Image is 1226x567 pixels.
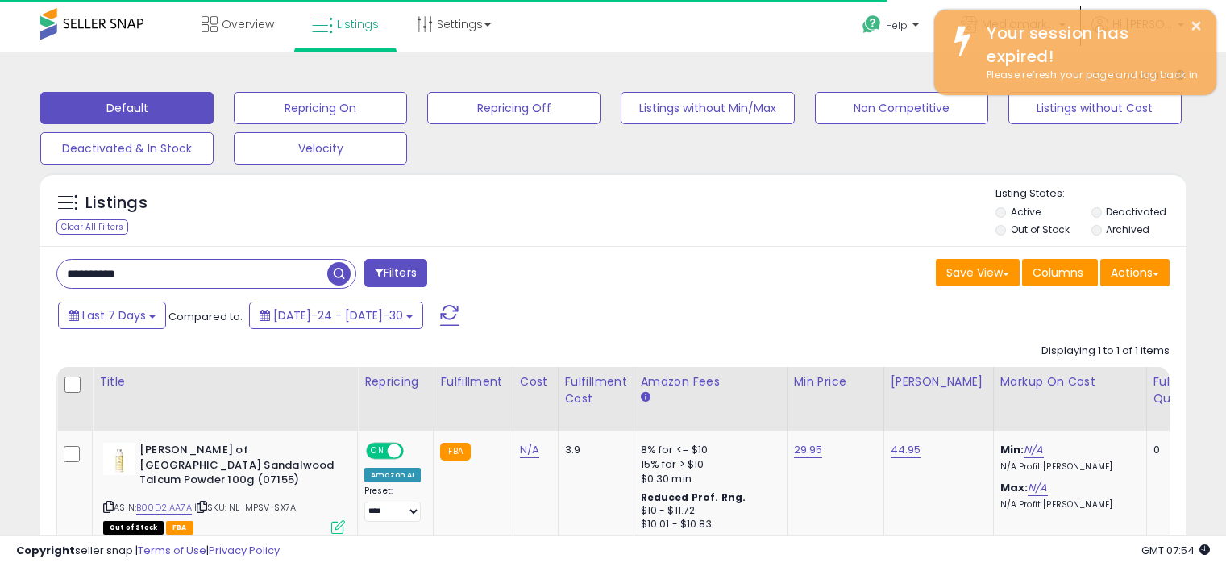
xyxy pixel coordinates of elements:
span: Help [886,19,908,32]
th: The percentage added to the cost of goods (COGS) that forms the calculator for Min & Max prices. [993,367,1146,431]
button: Velocity [234,132,407,165]
button: × [1190,16,1203,36]
button: Listings without Min/Max [621,92,794,124]
a: Terms of Use [138,543,206,558]
span: | SKU: NL-MPSV-SX7A [194,501,296,514]
div: Displaying 1 to 1 of 1 items [1041,344,1170,359]
label: Archived [1106,223,1149,236]
button: Actions [1100,259,1170,286]
div: Fulfillment [440,373,505,390]
div: Clear All Filters [56,219,128,235]
b: Min: [1000,442,1024,457]
div: $10.01 - $10.83 [641,518,775,532]
button: [DATE]-24 - [DATE]-30 [249,302,423,329]
span: [DATE]-24 - [DATE]-30 [273,307,403,323]
button: Filters [364,259,427,287]
div: Amazon Fees [641,373,780,390]
div: Repricing [364,373,426,390]
b: [PERSON_NAME] of [GEOGRAPHIC_DATA] Sandalwood Talcum Powder 100g (07155) [139,443,335,492]
small: FBA [440,443,470,461]
span: Compared to: [168,309,243,324]
div: Amazon AI [364,468,421,482]
span: ON [368,444,388,458]
button: Deactivated & In Stock [40,132,214,165]
span: Last 7 Days [82,307,146,323]
a: 44.95 [891,442,921,458]
button: Last 7 Days [58,302,166,329]
div: Please refresh your page and log back in [975,68,1204,83]
div: Fulfillment Cost [565,373,627,407]
div: Min Price [794,373,877,390]
label: Out of Stock [1011,223,1070,236]
strong: Copyright [16,543,75,558]
button: Columns [1022,259,1098,286]
a: N/A [1028,480,1047,496]
div: Preset: [364,486,421,522]
div: [PERSON_NAME] [891,373,987,390]
button: Listings without Cost [1008,92,1182,124]
button: Repricing On [234,92,407,124]
button: Repricing Off [427,92,601,124]
i: Get Help [862,15,882,35]
a: B00D2IAA7A [136,501,192,515]
div: seller snap | | [16,544,280,559]
div: ASIN: [103,443,345,532]
span: OFF [401,444,427,458]
button: Non Competitive [815,92,988,124]
a: N/A [520,442,539,458]
p: N/A Profit [PERSON_NAME] [1000,499,1134,511]
a: N/A [1024,442,1043,458]
div: Title [99,373,351,390]
div: Your session has expired! [975,22,1204,68]
a: Help [850,2,935,52]
div: 0 [1153,443,1203,457]
div: Cost [520,373,551,390]
a: 29.95 [794,442,823,458]
span: All listings that are currently out of stock and unavailable for purchase on Amazon [103,521,164,535]
div: $0.30 min [641,472,775,486]
span: 2025-08-11 07:54 GMT [1141,543,1210,558]
b: Reduced Prof. Rng. [641,490,746,504]
h5: Listings [85,192,148,215]
button: Save View [936,259,1020,286]
small: Amazon Fees. [641,390,650,405]
div: Fulfillable Quantity [1153,373,1209,407]
span: Listings [337,16,379,32]
div: 15% for > $10 [641,457,775,472]
div: $10 - $11.72 [641,504,775,518]
img: 21VIlpHKcSL._SL40_.jpg [103,443,135,475]
label: Deactivated [1106,205,1166,219]
b: Max: [1000,480,1029,495]
span: FBA [166,521,193,535]
label: Active [1011,205,1041,219]
button: Default [40,92,214,124]
div: Markup on Cost [1000,373,1140,390]
p: Listing States: [995,186,1186,202]
a: Privacy Policy [209,543,280,558]
div: 3.9 [565,443,621,457]
p: N/A Profit [PERSON_NAME] [1000,461,1134,473]
div: 8% for <= $10 [641,443,775,457]
span: Overview [222,16,274,32]
span: Columns [1033,265,1083,281]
